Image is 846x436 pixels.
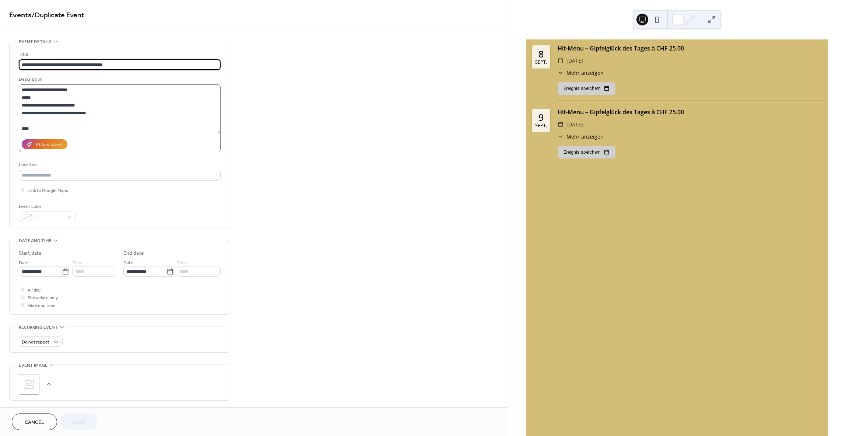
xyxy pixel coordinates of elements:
[558,146,615,158] button: Ereignis speichern
[19,250,42,257] div: Start date
[28,187,68,195] span: Link to Google Maps
[35,141,62,149] div: AI Assistant
[72,259,83,267] span: Time
[566,69,604,77] span: Mehr anzeigen
[558,69,604,77] button: ​Mehr anzeigen
[12,414,57,430] button: Cancel
[19,50,219,58] div: Title
[28,286,41,294] span: All day
[558,133,564,140] div: ​
[558,82,615,95] button: Ereignis speichern
[19,76,219,83] div: Description
[558,133,604,140] button: ​Mehr anzeigen
[558,108,822,116] div: Hit-Menu – Gipfelglück des Tages à CHF 25.00
[19,324,58,331] span: Recurring event
[19,374,39,395] div: ;
[558,120,564,129] div: ​
[538,49,544,59] div: 8
[123,250,144,257] div: End date
[19,161,219,169] div: Location
[535,123,547,128] div: Sept.
[19,38,52,46] span: Event details
[28,302,56,310] span: Hide end time
[19,203,74,210] div: Event color
[123,259,133,267] span: Date
[538,113,544,122] div: 9
[566,56,583,65] span: [DATE]
[177,259,187,267] span: Time
[22,338,49,346] span: Do not repeat
[558,56,564,65] div: ​
[535,60,547,65] div: Sept.
[558,69,564,77] div: ​
[9,8,32,22] a: Events
[558,44,822,53] div: Hit-Menu – Gipfelglück des Tages à CHF 25.00
[19,237,52,245] span: Date and time
[566,133,604,140] span: Mehr anzeigen
[566,120,583,129] span: [DATE]
[28,294,58,302] span: Show date only
[32,8,84,22] span: / Duplicate Event
[25,419,44,426] span: Cancel
[22,139,67,149] button: AI Assistant
[19,362,48,369] span: Event image
[19,259,29,267] span: Date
